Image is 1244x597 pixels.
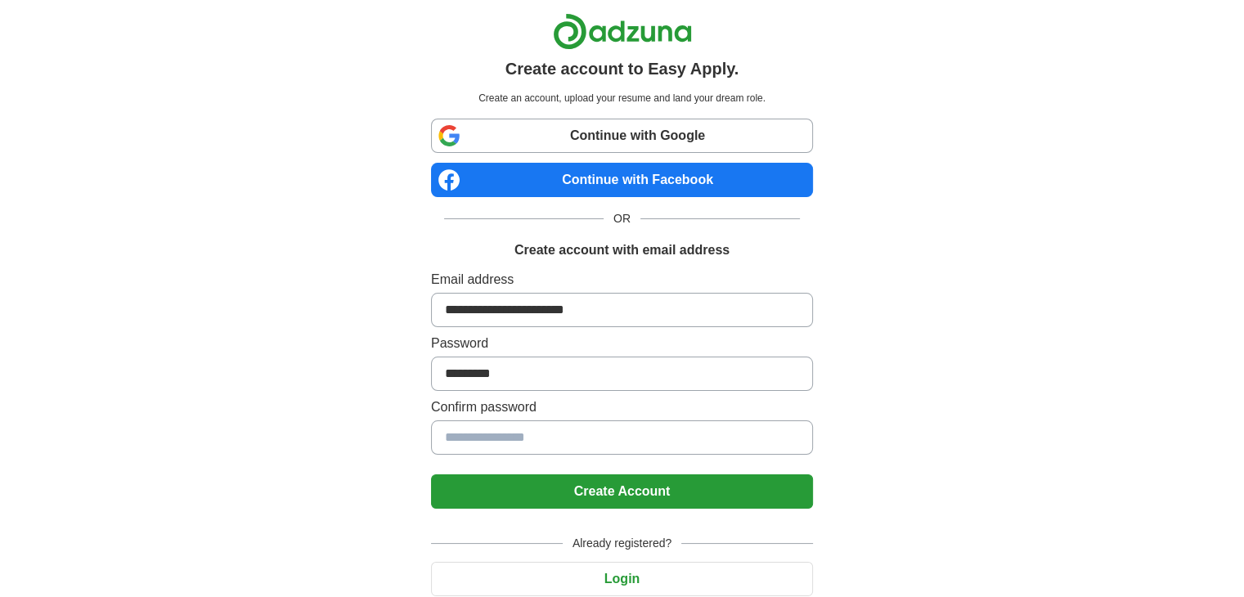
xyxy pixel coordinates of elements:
label: Confirm password [431,397,813,417]
span: Already registered? [563,535,681,552]
h1: Create account with email address [514,240,730,260]
a: Login [431,572,813,586]
button: Create Account [431,474,813,509]
button: Login [431,562,813,596]
label: Email address [431,270,813,290]
span: OR [604,210,640,227]
a: Continue with Facebook [431,163,813,197]
img: Adzuna logo [553,13,692,50]
h1: Create account to Easy Apply. [505,56,739,81]
label: Password [431,334,813,353]
p: Create an account, upload your resume and land your dream role. [434,91,810,105]
a: Continue with Google [431,119,813,153]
